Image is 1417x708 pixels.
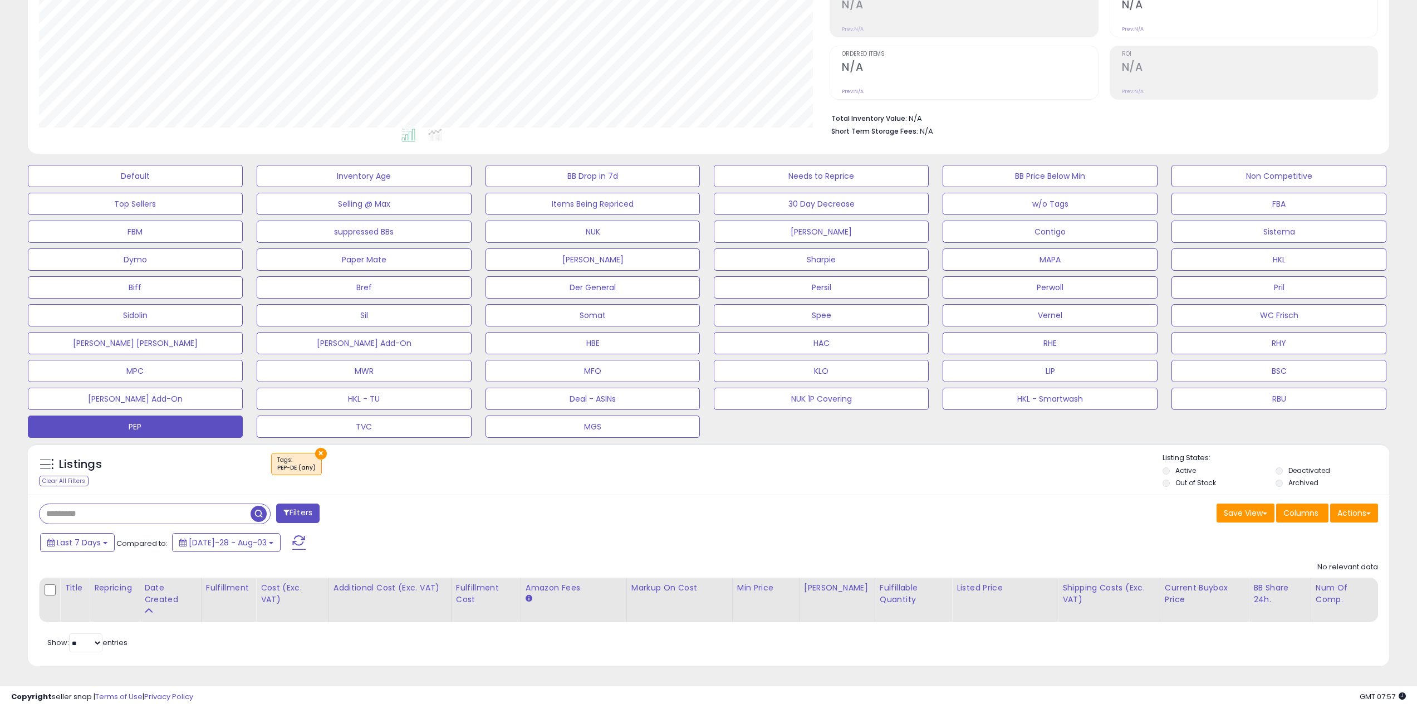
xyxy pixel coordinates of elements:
button: Vernel [943,304,1158,326]
button: Deal - ASINs [486,388,700,410]
button: HBE [486,332,700,354]
button: FBM [28,221,243,243]
button: BB Price Below Min [943,165,1158,187]
button: Top Sellers [28,193,243,215]
button: MWR [257,360,472,382]
div: PEP-DE (any) [277,464,316,472]
button: Needs to Reprice [714,165,929,187]
div: Amazon Fees [526,582,622,594]
th: The percentage added to the cost of goods (COGS) that forms the calculator for Min & Max prices. [626,578,732,622]
button: [PERSON_NAME] Add-On [28,388,243,410]
a: Privacy Policy [144,691,193,702]
button: suppressed BBs [257,221,472,243]
button: Columns [1276,504,1328,523]
span: Ordered Items [842,51,1097,57]
small: Prev: N/A [1122,26,1144,32]
div: Cost (Exc. VAT) [261,582,324,606]
small: Prev: N/A [842,88,864,95]
button: Sistema [1171,221,1386,243]
button: Bref [257,276,472,299]
button: 30 Day Decrease [714,193,929,215]
button: RBU [1171,388,1386,410]
button: Biff [28,276,243,299]
button: Somat [486,304,700,326]
span: Last 7 Days [57,537,101,548]
button: TVC [257,416,472,438]
button: LIP [943,360,1158,382]
div: Markup on Cost [631,582,728,594]
span: [DATE]-28 - Aug-03 [189,537,267,548]
button: Inventory Age [257,165,472,187]
button: FBA [1171,193,1386,215]
h5: Listings [59,457,102,472]
li: N/A [831,111,1370,124]
button: RHY [1171,332,1386,354]
label: Out of Stock [1175,478,1216,487]
button: HKL - TU [257,388,472,410]
div: Title [65,582,85,594]
button: Spee [714,304,929,326]
a: Terms of Use [95,691,143,702]
button: MGS [486,416,700,438]
button: Filters [276,504,320,523]
button: [DATE]-28 - Aug-03 [172,533,281,552]
button: MAPA [943,248,1158,271]
div: Additional Cost (Exc. VAT) [334,582,447,594]
button: Actions [1330,504,1378,523]
button: Perwoll [943,276,1158,299]
div: Fulfillable Quantity [880,582,947,606]
button: Default [28,165,243,187]
label: Deactivated [1288,466,1330,475]
button: Persil [714,276,929,299]
span: Show: entries [47,637,128,648]
button: Dymo [28,248,243,271]
button: [PERSON_NAME] [PERSON_NAME] [28,332,243,354]
span: Columns [1283,507,1318,519]
button: [PERSON_NAME] [714,221,929,243]
button: Paper Mate [257,248,472,271]
div: Repricing [94,582,135,594]
small: Amazon Fees. [526,594,532,604]
small: Prev: N/A [1122,88,1144,95]
div: Num of Comp. [1316,582,1373,606]
h2: N/A [1122,61,1377,76]
b: Short Term Storage Fees: [831,126,918,136]
div: Current Buybox Price [1165,582,1244,606]
div: [PERSON_NAME] [804,582,870,594]
button: Sil [257,304,472,326]
small: Prev: N/A [842,26,864,32]
strong: Copyright [11,691,52,702]
button: Sidolin [28,304,243,326]
button: BSC [1171,360,1386,382]
b: Total Inventory Value: [831,114,907,123]
button: [PERSON_NAME] Add-On [257,332,472,354]
button: Items Being Repriced [486,193,700,215]
h2: N/A [842,61,1097,76]
p: Listing States: [1163,453,1389,463]
button: Last 7 Days [40,533,115,552]
button: Pril [1171,276,1386,299]
div: Clear All Filters [39,476,89,486]
span: ROI [1122,51,1377,57]
button: KLO [714,360,929,382]
div: Fulfillment Cost [456,582,516,606]
button: HAC [714,332,929,354]
label: Active [1175,466,1196,475]
button: NUK [486,221,700,243]
div: Listed Price [957,582,1053,594]
div: Shipping Costs (Exc. VAT) [1062,582,1155,606]
div: BB Share 24h. [1253,582,1306,606]
label: Archived [1288,478,1318,487]
button: Non Competitive [1171,165,1386,187]
button: MFO [486,360,700,382]
button: WC Frisch [1171,304,1386,326]
button: w/o Tags [943,193,1158,215]
button: PEP [28,416,243,438]
div: seller snap | | [11,692,193,702]
button: BB Drop in 7d [486,165,700,187]
button: HKL - Smartwash [943,388,1158,410]
button: [PERSON_NAME] [486,248,700,271]
span: 2025-08-11 07:57 GMT [1360,691,1406,702]
button: Selling @ Max [257,193,472,215]
button: MPC [28,360,243,382]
